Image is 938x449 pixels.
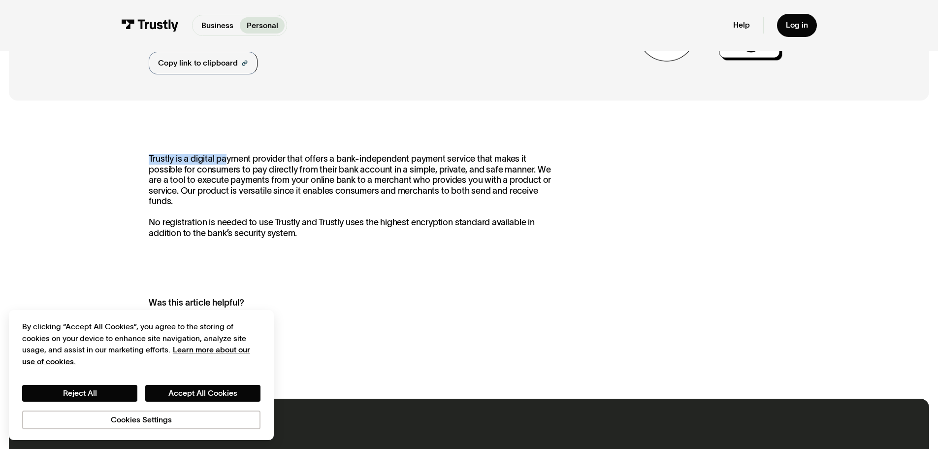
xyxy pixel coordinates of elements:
button: Accept All Cookies [145,385,260,402]
a: Business [194,17,240,34]
p: Business [201,20,233,32]
p: Trustly is a digital payment provider that offers a bank-independent payment service that makes i... [149,154,561,239]
button: Reject All [22,385,137,402]
a: Copy link to clipboard [149,52,258,74]
img: Trustly Logo [121,19,179,32]
p: Personal [247,20,278,32]
div: Log in [786,20,808,30]
a: Log in [777,14,817,37]
a: Personal [240,17,285,34]
div: Cookie banner [9,310,274,440]
div: Was this article helpful? [149,296,537,310]
div: Privacy [22,321,260,429]
button: Cookies Settings [22,411,260,429]
a: Help [733,20,750,30]
div: By clicking “Accept All Cookies”, you agree to the storing of cookies on your device to enhance s... [22,321,260,367]
div: Copy link to clipboard [158,57,238,69]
